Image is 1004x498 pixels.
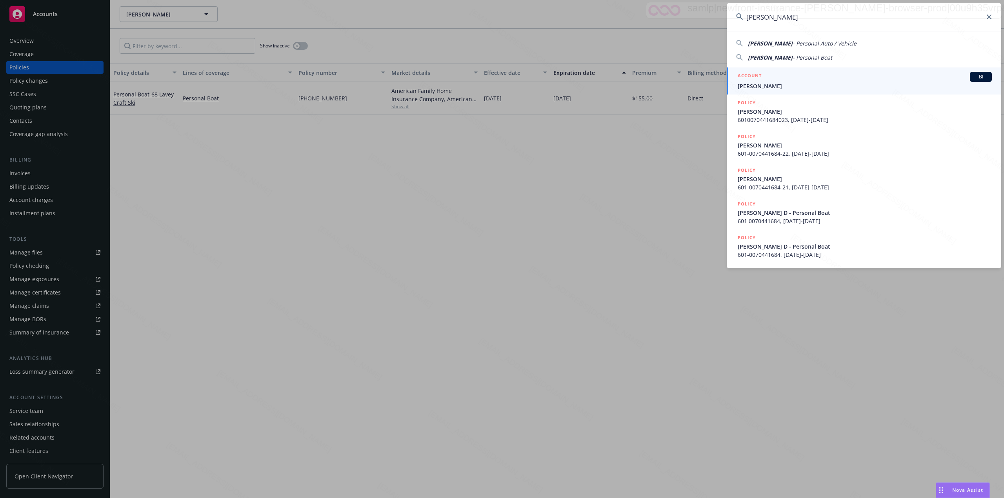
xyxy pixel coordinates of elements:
[738,183,992,191] span: 601-0070441684-21, [DATE]-[DATE]
[738,251,992,259] span: 601-0070441684, [DATE]-[DATE]
[738,116,992,124] span: 6010070441684023, [DATE]-[DATE]
[738,217,992,225] span: 601 0070441684, [DATE]-[DATE]
[738,166,756,174] h5: POLICY
[738,175,992,183] span: [PERSON_NAME]
[952,487,983,493] span: Nova Assist
[727,67,1001,95] a: ACCOUNTBI[PERSON_NAME]
[936,483,946,498] div: Drag to move
[738,82,992,90] span: [PERSON_NAME]
[738,141,992,149] span: [PERSON_NAME]
[738,209,992,217] span: [PERSON_NAME] D - Personal Boat
[738,234,756,242] h5: POLICY
[793,40,857,47] span: - Personal Auto / Vehicle
[738,99,756,107] h5: POLICY
[727,196,1001,229] a: POLICY[PERSON_NAME] D - Personal Boat601 0070441684, [DATE]-[DATE]
[727,162,1001,196] a: POLICY[PERSON_NAME]601-0070441684-21, [DATE]-[DATE]
[738,72,762,81] h5: ACCOUNT
[748,40,793,47] span: [PERSON_NAME]
[793,54,832,61] span: - Personal Boat
[738,149,992,158] span: 601-0070441684-22, [DATE]-[DATE]
[727,128,1001,162] a: POLICY[PERSON_NAME]601-0070441684-22, [DATE]-[DATE]
[738,200,756,208] h5: POLICY
[738,133,756,140] h5: POLICY
[727,95,1001,128] a: POLICY[PERSON_NAME]6010070441684023, [DATE]-[DATE]
[738,242,992,251] span: [PERSON_NAME] D - Personal Boat
[748,54,793,61] span: [PERSON_NAME]
[973,73,989,80] span: BI
[738,107,992,116] span: [PERSON_NAME]
[727,229,1001,263] a: POLICY[PERSON_NAME] D - Personal Boat601-0070441684, [DATE]-[DATE]
[727,3,1001,31] input: Search...
[936,482,990,498] button: Nova Assist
